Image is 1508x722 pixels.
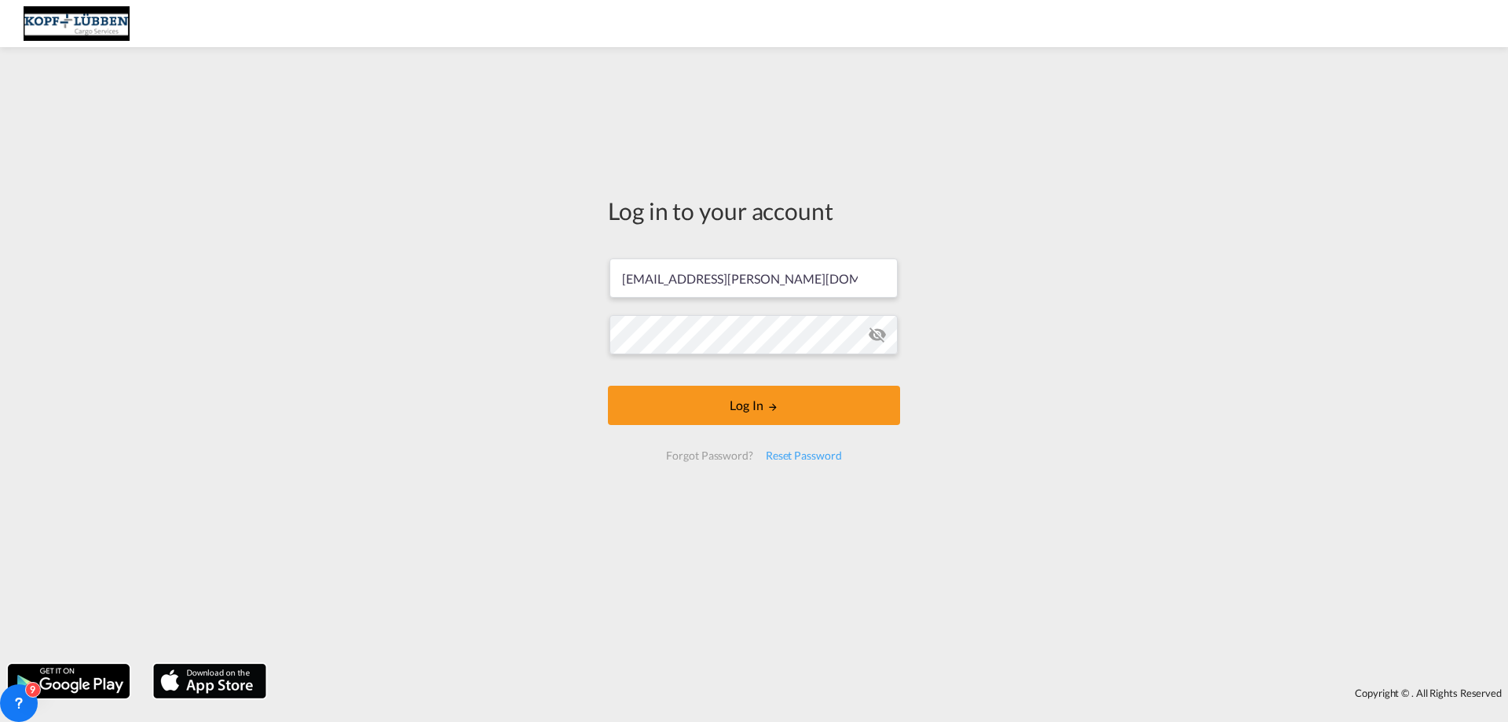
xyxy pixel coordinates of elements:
[152,662,268,700] img: apple.png
[660,442,759,470] div: Forgot Password?
[608,194,900,227] div: Log in to your account
[759,442,848,470] div: Reset Password
[608,386,900,425] button: LOGIN
[868,325,887,344] md-icon: icon-eye-off
[24,6,130,42] img: 25cf3bb0aafc11ee9c4fdbd399af7748.JPG
[609,258,898,298] input: Enter email/phone number
[274,680,1508,706] div: Copyright © . All Rights Reserved
[6,662,131,700] img: google.png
